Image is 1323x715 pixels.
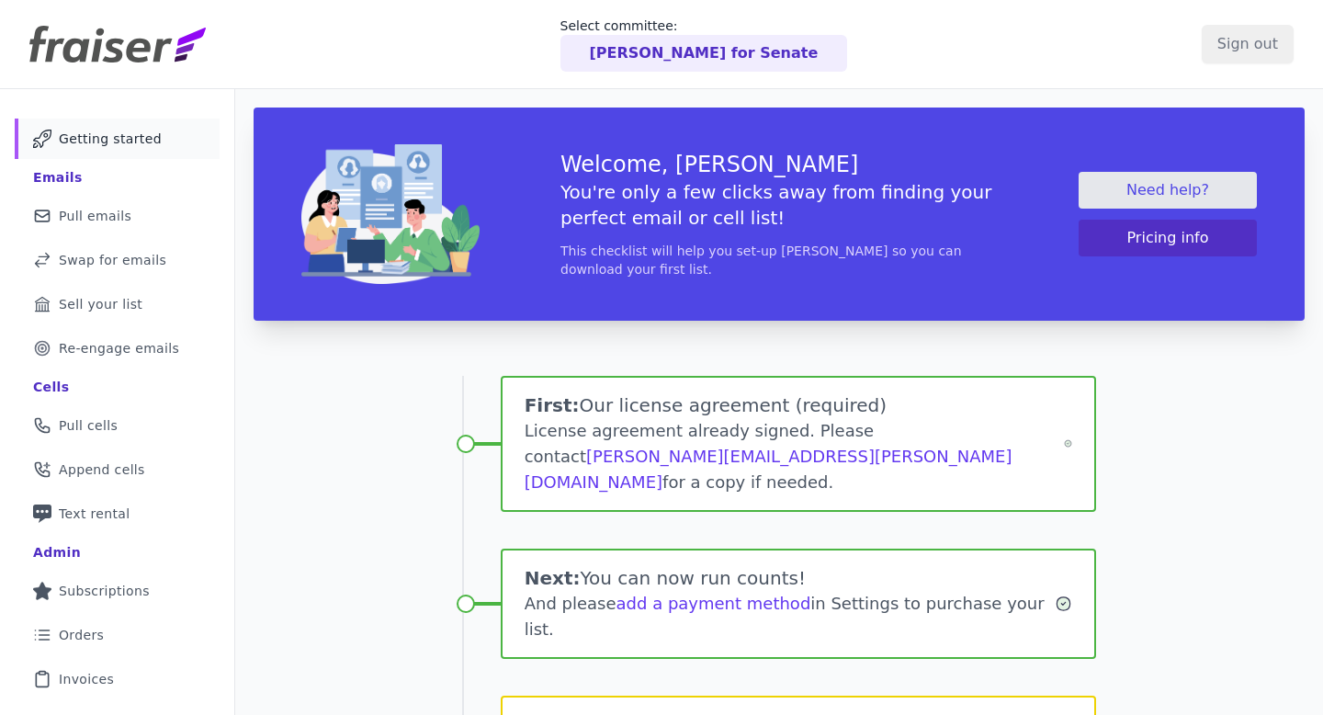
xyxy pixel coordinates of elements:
[59,207,131,225] span: Pull emails
[15,284,220,324] a: Sell your list
[15,405,220,446] a: Pull cells
[59,339,179,357] span: Re-engage emails
[59,505,130,523] span: Text rental
[560,17,848,72] a: Select committee: [PERSON_NAME] for Senate
[1202,25,1294,63] input: Sign out
[15,119,220,159] a: Getting started
[301,144,480,284] img: img
[15,196,220,236] a: Pull emails
[560,242,998,278] p: This checklist will help you set-up [PERSON_NAME] so you can download your first list.
[590,42,819,64] p: [PERSON_NAME] for Senate
[59,295,142,313] span: Sell your list
[560,17,848,35] p: Select committee:
[525,567,581,589] span: Next:
[59,416,118,435] span: Pull cells
[59,130,162,148] span: Getting started
[15,240,220,280] a: Swap for emails
[59,626,104,644] span: Orders
[33,543,81,562] div: Admin
[560,150,998,179] h3: Welcome, [PERSON_NAME]
[59,251,166,269] span: Swap for emails
[15,494,220,534] a: Text rental
[525,565,1056,591] h1: You can now run counts!
[1079,172,1257,209] a: Need help?
[15,659,220,699] a: Invoices
[525,394,580,416] span: First:
[525,392,1064,418] h1: Our license agreement (required)
[616,594,811,613] a: add a payment method
[33,168,83,187] div: Emails
[33,378,69,396] div: Cells
[15,571,220,611] a: Subscriptions
[59,582,150,600] span: Subscriptions
[525,447,1012,492] a: [PERSON_NAME][EMAIL_ADDRESS][PERSON_NAME][DOMAIN_NAME]
[525,418,1064,495] div: License agreement already signed. Please contact for a copy if needed.
[560,179,998,231] h5: You're only a few clicks away from finding your perfect email or cell list!
[59,460,145,479] span: Append cells
[525,591,1056,642] div: And please in Settings to purchase your list.
[29,26,206,62] img: Fraiser Logo
[15,615,220,655] a: Orders
[1079,220,1257,256] button: Pricing info
[15,449,220,490] a: Append cells
[15,328,220,369] a: Re-engage emails
[59,670,114,688] span: Invoices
